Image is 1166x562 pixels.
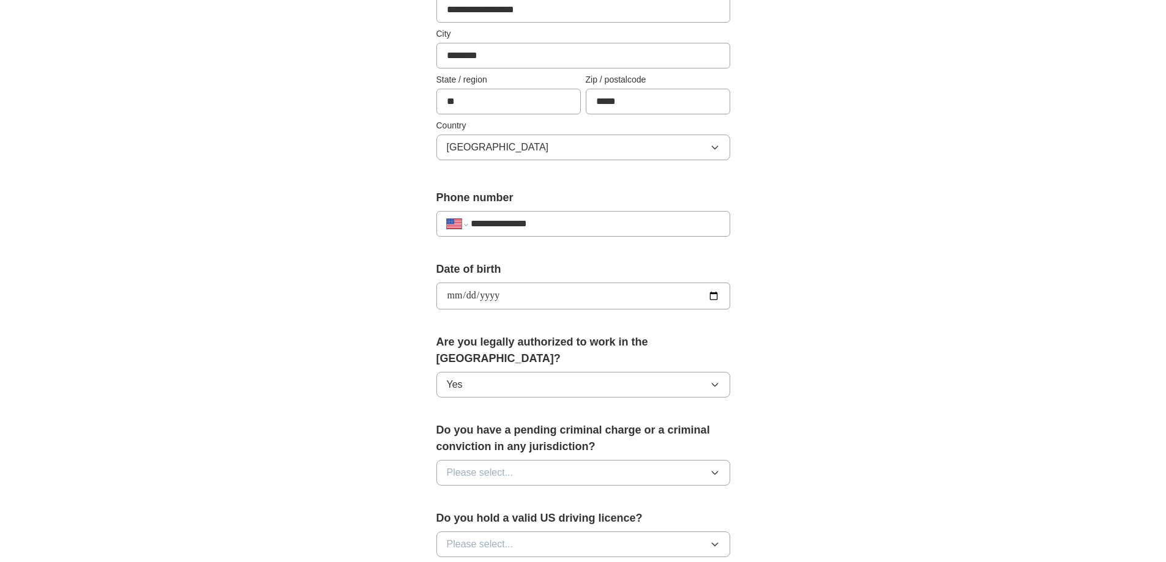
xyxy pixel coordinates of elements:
label: Country [436,119,730,132]
label: Date of birth [436,261,730,278]
span: Yes [447,377,463,392]
button: Please select... [436,531,730,557]
label: Do you have a pending criminal charge or a criminal conviction in any jurisdiction? [436,422,730,455]
span: [GEOGRAPHIC_DATA] [447,140,549,155]
label: Zip / postalcode [586,73,730,86]
span: Please select... [447,465,514,480]
label: Are you legally authorized to work in the [GEOGRAPHIC_DATA]? [436,334,730,367]
span: Please select... [447,537,514,552]
label: Phone number [436,190,730,206]
button: [GEOGRAPHIC_DATA] [436,135,730,160]
button: Please select... [436,460,730,486]
label: Do you hold a valid US driving licence? [436,510,730,527]
label: City [436,28,730,40]
button: Yes [436,372,730,397]
label: State / region [436,73,581,86]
